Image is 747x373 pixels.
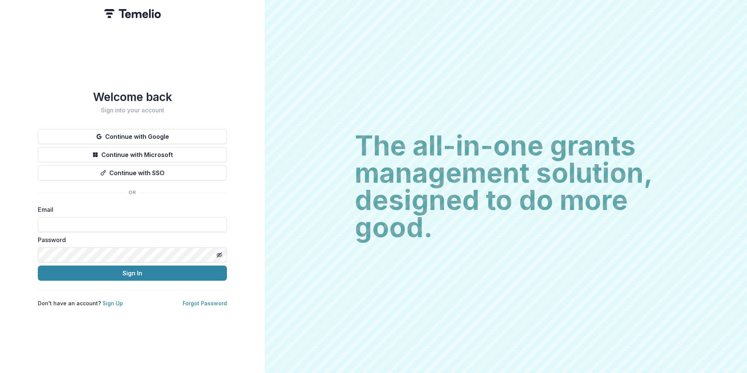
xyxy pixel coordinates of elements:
[38,235,222,244] label: Password
[104,9,161,18] img: Temelio
[38,107,227,114] h2: Sign into your account
[38,129,227,144] button: Continue with Google
[38,165,227,180] button: Continue with SSO
[213,249,225,261] button: Toggle password visibility
[38,90,227,104] h1: Welcome back
[183,300,227,306] a: Forgot Password
[38,299,123,307] p: Don't have an account?
[38,205,222,214] label: Email
[38,147,227,162] button: Continue with Microsoft
[38,266,227,281] button: Sign In
[102,300,123,306] a: Sign Up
